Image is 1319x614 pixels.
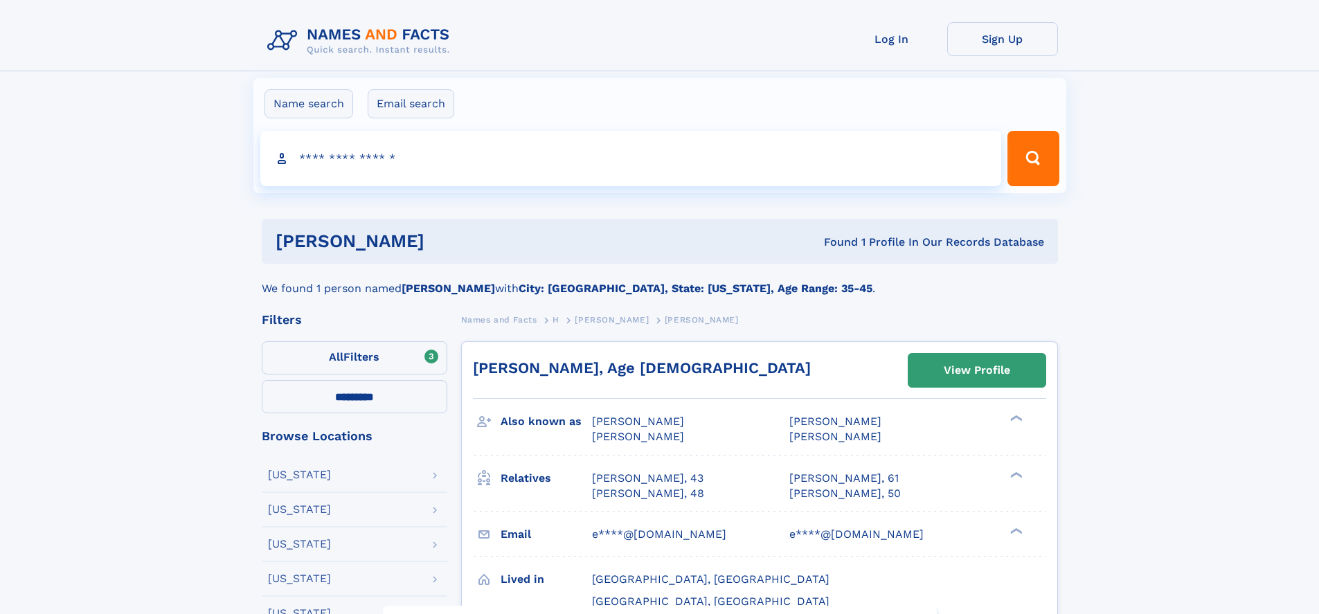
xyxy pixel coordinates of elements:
[268,573,331,584] div: [US_STATE]
[553,311,559,328] a: H
[575,311,649,328] a: [PERSON_NAME]
[575,315,649,325] span: [PERSON_NAME]
[461,311,537,328] a: Names and Facts
[665,315,739,325] span: [PERSON_NAME]
[1007,470,1023,479] div: ❯
[276,233,625,250] h1: [PERSON_NAME]
[264,89,353,118] label: Name search
[501,410,592,433] h3: Also known as
[501,568,592,591] h3: Lived in
[789,471,899,486] a: [PERSON_NAME], 61
[592,572,829,586] span: [GEOGRAPHIC_DATA], [GEOGRAPHIC_DATA]
[262,22,461,60] img: Logo Names and Facts
[836,22,947,56] a: Log In
[260,131,1002,186] input: search input
[519,282,872,295] b: City: [GEOGRAPHIC_DATA], State: [US_STATE], Age Range: 35-45
[262,264,1058,297] div: We found 1 person named with .
[592,415,684,428] span: [PERSON_NAME]
[592,430,684,443] span: [PERSON_NAME]
[501,467,592,490] h3: Relatives
[268,539,331,550] div: [US_STATE]
[944,354,1010,386] div: View Profile
[592,486,704,501] a: [PERSON_NAME], 48
[473,359,811,377] a: [PERSON_NAME], Age [DEMOGRAPHIC_DATA]
[268,469,331,480] div: [US_STATE]
[592,471,703,486] a: [PERSON_NAME], 43
[1007,414,1023,423] div: ❯
[553,315,559,325] span: H
[329,350,343,363] span: All
[1007,526,1023,535] div: ❯
[947,22,1058,56] a: Sign Up
[262,430,447,442] div: Browse Locations
[624,235,1044,250] div: Found 1 Profile In Our Records Database
[789,486,901,501] a: [PERSON_NAME], 50
[402,282,495,295] b: [PERSON_NAME]
[789,430,881,443] span: [PERSON_NAME]
[789,415,881,428] span: [PERSON_NAME]
[262,341,447,374] label: Filters
[368,89,454,118] label: Email search
[908,354,1046,387] a: View Profile
[592,595,829,608] span: [GEOGRAPHIC_DATA], [GEOGRAPHIC_DATA]
[262,314,447,326] div: Filters
[268,504,331,515] div: [US_STATE]
[1007,131,1059,186] button: Search Button
[501,523,592,546] h3: Email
